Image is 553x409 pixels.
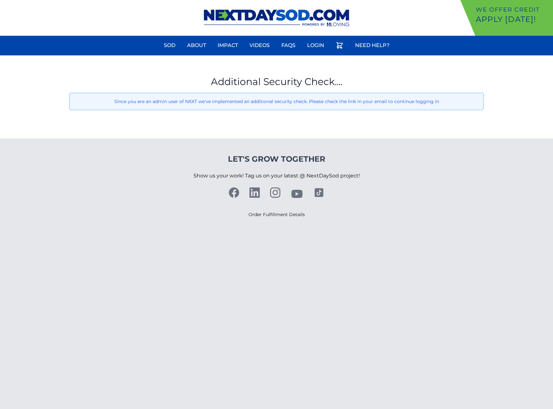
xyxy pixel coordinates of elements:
h4: Let's Grow Together [193,154,360,164]
p: Show us your work! Tag us on your latest @ NextDaySod project! [193,164,360,187]
a: Videos [246,38,274,53]
a: Sod [160,38,179,53]
a: FAQs [277,38,299,53]
h1: Additional Security Check.... [69,76,484,88]
a: Login [303,38,328,53]
p: Apply [DATE]! [476,14,550,24]
a: Need Help? [351,38,393,53]
p: We offer Credit [476,5,550,14]
a: About [183,38,210,53]
p: Since you are an admin user of NXXT we've implemented an additional security check. Please check ... [75,98,479,105]
a: Impact [214,38,242,53]
a: Order Fulfillment Details [248,212,305,217]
